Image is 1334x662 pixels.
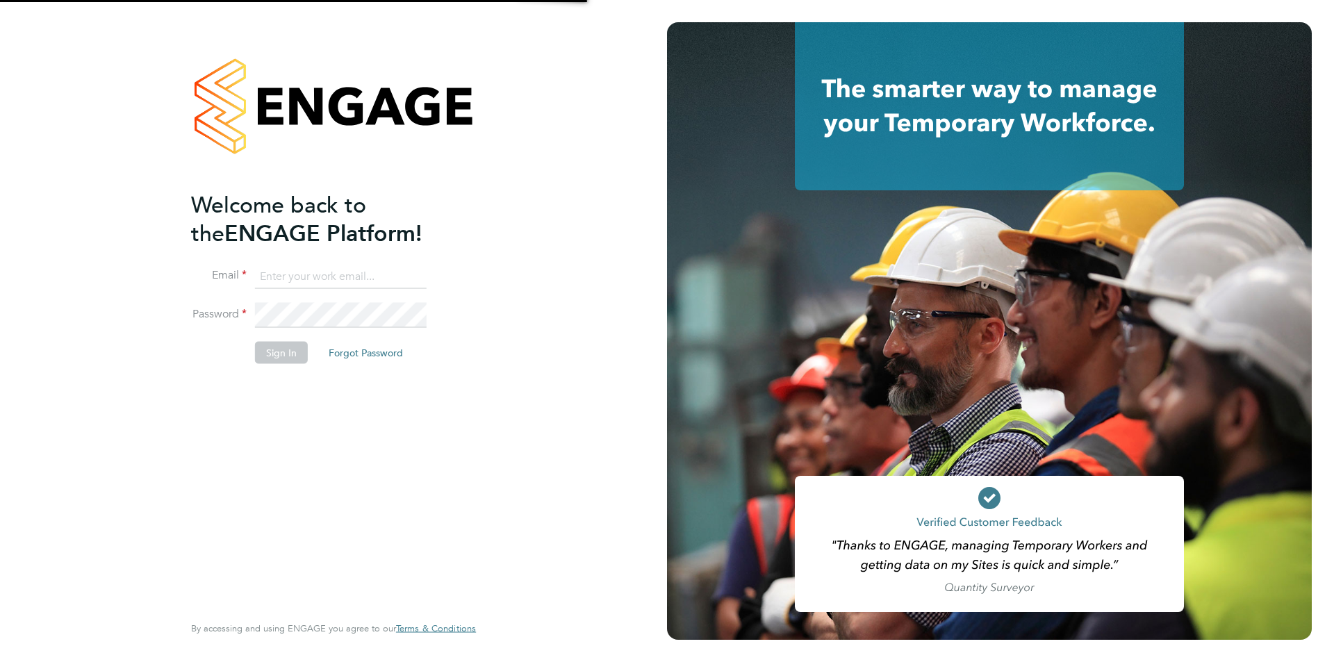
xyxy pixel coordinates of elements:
button: Forgot Password [318,342,414,364]
a: Terms & Conditions [396,623,476,634]
button: Sign In [255,342,308,364]
span: Welcome back to the [191,191,366,247]
h2: ENGAGE Platform! [191,190,462,247]
span: By accessing and using ENGAGE you agree to our [191,622,476,634]
input: Enter your work email... [255,264,427,289]
label: Password [191,307,247,322]
label: Email [191,268,247,283]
